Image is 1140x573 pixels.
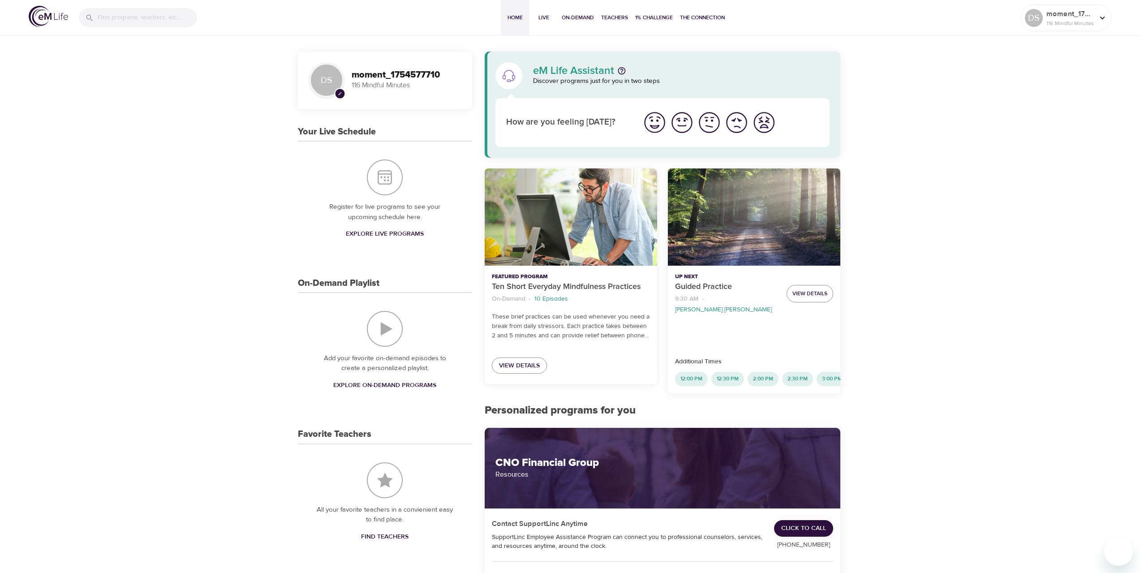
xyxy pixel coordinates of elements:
nav: breadcrumb [492,293,650,305]
img: logo [29,6,68,27]
a: Click to Call [774,520,833,537]
button: View Details [787,285,833,302]
p: All your favorite teachers in a convienient easy to find place. [316,505,454,525]
button: I'm feeling great [641,109,668,136]
button: I'm feeling ok [696,109,723,136]
p: Discover programs just for you in two steps [533,76,830,86]
a: Explore Live Programs [342,226,427,242]
p: Resources [495,469,830,480]
img: eM Life Assistant [502,69,516,83]
span: 1% Challenge [635,13,673,22]
img: worst [752,110,776,135]
p: 9:30 AM [675,294,698,304]
span: 12:30 PM [711,375,744,383]
h3: On-Demand Playlist [298,278,379,289]
p: On-Demand [492,294,525,304]
p: Up Next [675,273,779,281]
p: Additional Times [675,357,833,366]
h2: Personalized programs for you [485,404,841,417]
h3: Favorite Teachers [298,429,371,439]
p: moment_1754577710 [1046,9,1094,19]
span: 2:00 PM [748,375,779,383]
div: 12:30 PM [711,372,744,386]
p: [PHONE_NUMBER] [774,540,833,550]
span: Teachers [601,13,628,22]
a: View Details [492,358,547,374]
button: I'm feeling bad [723,109,750,136]
p: eM Life Assistant [533,65,614,76]
span: Live [533,13,555,22]
div: DS [309,62,344,98]
span: 3:00 PM [817,375,847,383]
span: Explore Live Programs [346,228,424,240]
iframe: Button to launch messaging window [1104,537,1133,566]
span: On-Demand [562,13,594,22]
li: · [529,293,531,305]
div: 2:00 PM [748,372,779,386]
a: Find Teachers [357,529,412,545]
h2: CNO Financial Group [495,457,830,470]
span: Explore On-Demand Programs [333,380,436,391]
span: 12:00 PM [675,375,708,383]
button: I'm feeling good [668,109,696,136]
p: These brief practices can be used whenever you need a break from daily stressors. Each practice t... [492,312,650,340]
h3: moment_1754577710 [352,70,461,80]
p: 116 Mindful Minutes [1046,19,1094,27]
p: Register for live programs to see your upcoming schedule here. [316,202,454,222]
span: Click to Call [781,523,826,534]
span: View Details [499,360,540,371]
span: Find Teachers [361,531,409,543]
img: good [670,110,694,135]
div: 12:00 PM [675,372,708,386]
div: SupportLinc Employee Assistance Program can connect you to professional counselors, services, and... [492,533,764,551]
p: Add your favorite on-demand episodes to create a personalized playlist. [316,353,454,374]
div: DS [1025,9,1043,27]
p: Guided Practice [675,281,779,293]
span: Home [504,13,526,22]
p: Ten Short Everyday Mindfulness Practices [492,281,650,293]
img: On-Demand Playlist [367,311,403,347]
button: Guided Practice [668,168,840,266]
img: great [642,110,667,135]
a: Explore On-Demand Programs [330,377,440,394]
img: Favorite Teachers [367,462,403,498]
p: 116 Mindful Minutes [352,80,461,90]
h3: Your Live Schedule [298,127,376,137]
img: ok [697,110,722,135]
div: 2:30 PM [782,372,813,386]
span: 2:30 PM [782,375,813,383]
button: Ten Short Everyday Mindfulness Practices [485,168,657,266]
p: Featured Program [492,273,650,281]
div: 3:00 PM [817,372,847,386]
p: 10 Episodes [534,294,568,304]
input: Find programs, teachers, etc... [98,8,197,27]
img: bad [724,110,749,135]
h5: Contact SupportLinc Anytime [492,519,588,529]
span: The Connection [680,13,725,22]
li: · [702,293,704,305]
p: How are you feeling [DATE]? [506,116,630,129]
span: View Details [792,289,827,298]
img: Your Live Schedule [367,159,403,195]
button: I'm feeling worst [750,109,778,136]
nav: breadcrumb [675,293,779,315]
p: [PERSON_NAME] [PERSON_NAME] [675,305,772,315]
